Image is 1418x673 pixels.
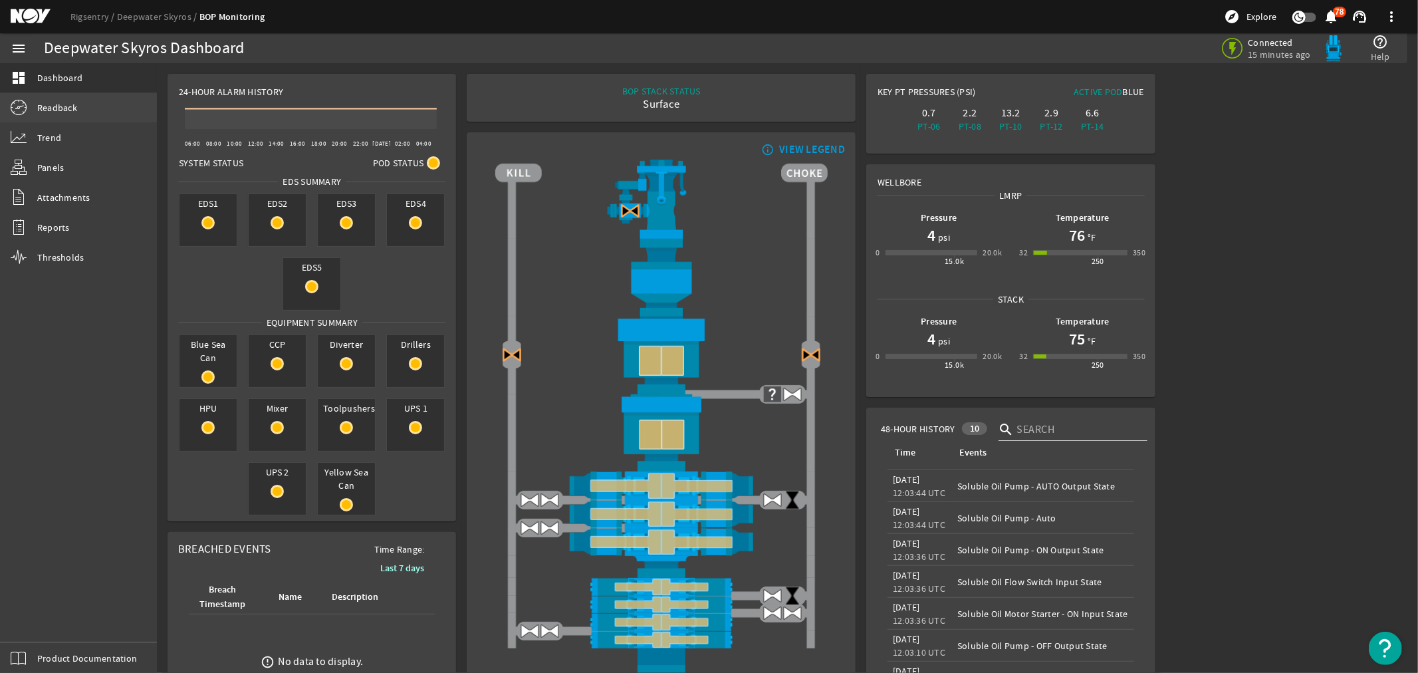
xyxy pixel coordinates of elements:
[117,11,199,23] a: Deepwater Skyros
[1085,231,1096,244] span: °F
[495,500,828,528] img: ShearRamCloseBlock.png
[1246,10,1276,23] span: Explore
[387,399,444,418] span: UPS 1
[1324,9,1340,25] mat-icon: notifications
[179,85,283,98] span: 24-Hour Alarm History
[927,329,935,350] h1: 4
[1373,34,1389,50] mat-icon: help_outline
[206,140,221,148] text: 08:00
[495,239,828,316] img: FlexJoint.png
[893,505,920,517] legacy-datetime-component: [DATE]
[495,556,828,578] img: BopBodyShearBottom.png
[37,221,70,234] span: Reports
[262,316,362,329] span: Equipment Summary
[37,101,77,114] span: Readback
[318,399,375,418] span: Toolpushers
[957,575,1128,589] div: Soluble Oil Flow Switch Input State
[1123,86,1144,98] span: Blue
[495,631,828,649] img: PipeRamCloseBlock.png
[911,120,947,133] div: PT-06
[495,528,828,556] img: ShearRamCloseBlock.png
[782,586,802,606] img: ValveClose.png
[983,350,1002,363] div: 20.0k
[495,596,828,614] img: PipeRamCloseBlock.png
[935,231,950,244] span: psi
[893,614,945,626] legacy-datetime-component: 12:03:36 UTC
[179,335,237,367] span: Blue Sea Can
[227,140,242,148] text: 10:00
[387,194,444,213] span: EDS4
[893,569,920,581] legacy-datetime-component: [DATE]
[957,543,1128,557] div: Soluble Oil Pump - ON Output State
[952,106,987,120] div: 2.2
[318,463,375,495] span: Yellow Sea Can
[495,578,828,596] img: PipeRamCloseBlock.png
[1133,350,1145,363] div: 350
[983,246,1002,259] div: 20.0k
[867,165,1154,189] div: Wellbore
[37,131,61,144] span: Trend
[261,655,275,669] mat-icon: error_outline
[763,490,782,510] img: ValveOpen.png
[993,106,1028,120] div: 13.2
[881,422,955,436] span: 48-Hour History
[893,487,945,499] legacy-datetime-component: 12:03:44 UTC
[1069,329,1085,350] h1: 75
[194,583,261,612] div: Breach Timestamp
[185,140,200,148] text: 06:00
[945,255,964,268] div: 15.0k
[249,399,306,418] span: Mixer
[893,519,945,531] legacy-datetime-component: 12:03:44 UTC
[782,384,802,404] img: ValveOpen.png
[196,583,249,612] div: Breach Timestamp
[520,518,540,538] img: ValveOpen.png
[1092,255,1104,268] div: 250
[1074,86,1123,98] span: Active Pod
[44,42,245,55] div: Deepwater Skyros Dashboard
[540,518,560,538] img: ValveOpen.png
[1069,225,1085,246] h1: 76
[927,225,935,246] h1: 4
[876,246,880,259] div: 0
[959,446,987,460] div: Events
[620,201,640,221] img: Valve2CloseBlock.png
[935,335,950,348] span: psi
[520,621,540,641] img: ValveOpen.png
[1085,335,1096,348] span: °F
[1056,315,1110,328] b: Temperature
[876,350,880,363] div: 0
[962,422,988,435] div: 10
[416,140,431,148] text: 04:00
[495,317,828,394] img: UpperAnnularCloseBlock.png
[1371,50,1390,63] span: Help
[1248,49,1312,61] span: 15 minutes ago
[945,358,964,372] div: 15.0k
[1019,246,1028,259] div: 32
[957,479,1128,493] div: Soluble Oil Pump - AUTO Output State
[1320,35,1347,62] img: Bluepod.svg
[1324,10,1338,24] button: 78
[1219,6,1282,27] button: Explore
[318,335,375,354] span: Diverter
[332,140,347,148] text: 20:00
[387,335,444,354] span: Drillers
[178,542,271,556] span: Breached Events
[249,463,306,481] span: UPS 2
[1352,9,1367,25] mat-icon: support_agent
[1019,350,1028,363] div: 32
[878,85,1010,104] div: Key PT Pressures (PSI)
[37,161,64,174] span: Panels
[364,543,435,556] span: Time Range:
[395,140,410,148] text: 02:00
[763,384,782,404] img: UnknownValve.png
[1375,1,1407,33] button: more_vert
[1074,120,1110,133] div: PT-14
[283,258,340,277] span: EDS5
[495,471,828,499] img: ShearRamCloseBlock.png
[520,490,540,510] img: ValveOpen.png
[278,655,363,668] div: No data to display.
[290,140,305,148] text: 16:00
[995,189,1026,202] span: LMRP
[993,120,1028,133] div: PT-10
[373,156,424,170] span: Pod Status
